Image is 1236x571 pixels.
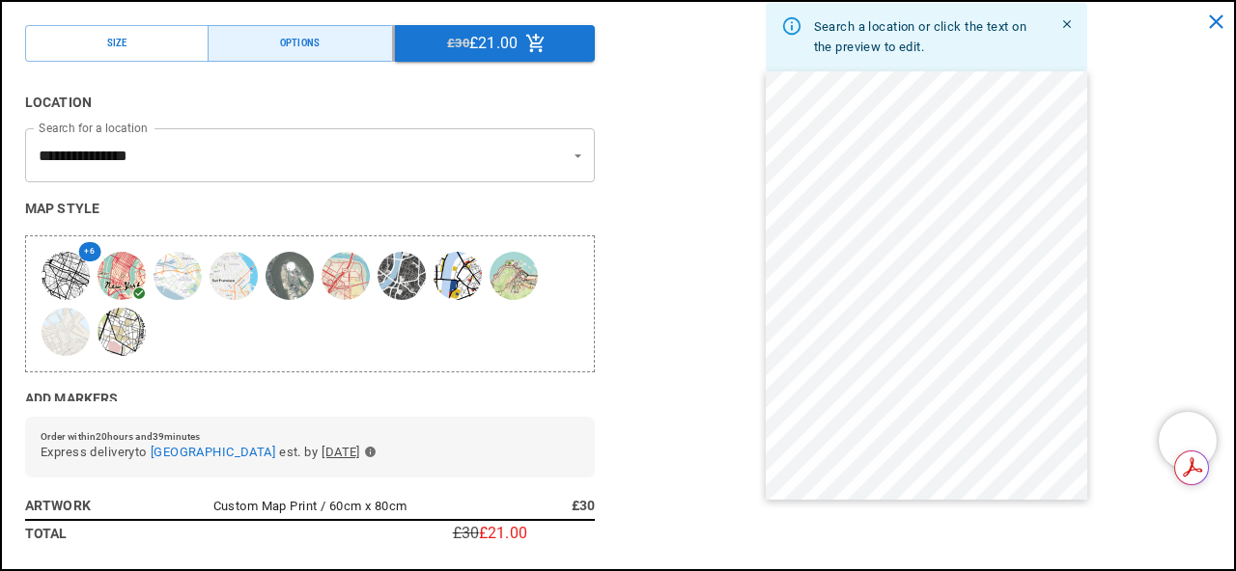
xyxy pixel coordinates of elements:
p: £21.00 [469,36,518,51]
h6: Total [25,523,168,544]
h6: Order within 20 hours and 39 minutes [41,432,579,442]
span: Custom Map Print / 60cm x 80cm [213,499,407,513]
h6: £30 [453,495,596,516]
span: £30 [447,33,469,54]
div: Size [107,36,127,51]
button: Size [25,25,209,62]
button: £30£21.00 [395,25,595,62]
h6: Map style [25,198,595,219]
div: Options [280,36,321,51]
span: Search a location or click the text on the preview to edit. [814,19,1026,55]
span: [DATE] [322,442,360,463]
button: close [1196,2,1236,41]
div: Menu buttons [25,25,595,62]
button: Open [568,147,588,167]
iframe: Chatra live chat [1159,412,1217,470]
button: Options [208,25,391,62]
span: est. by [279,442,318,463]
h6: Artwork [25,495,168,516]
p: £21.00 [479,526,527,541]
span: Express delivery to [41,442,147,463]
canvas: Map [766,71,1087,500]
h6: Add markers [25,388,595,409]
table: simple table [25,493,595,546]
span: +6 [78,242,100,261]
button: Close [1055,13,1079,36]
span: [GEOGRAPHIC_DATA] [151,445,275,459]
button: [GEOGRAPHIC_DATA] [151,442,275,463]
h6: Location [25,92,595,113]
p: £30 [453,526,479,541]
label: Search for a location [39,120,148,136]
